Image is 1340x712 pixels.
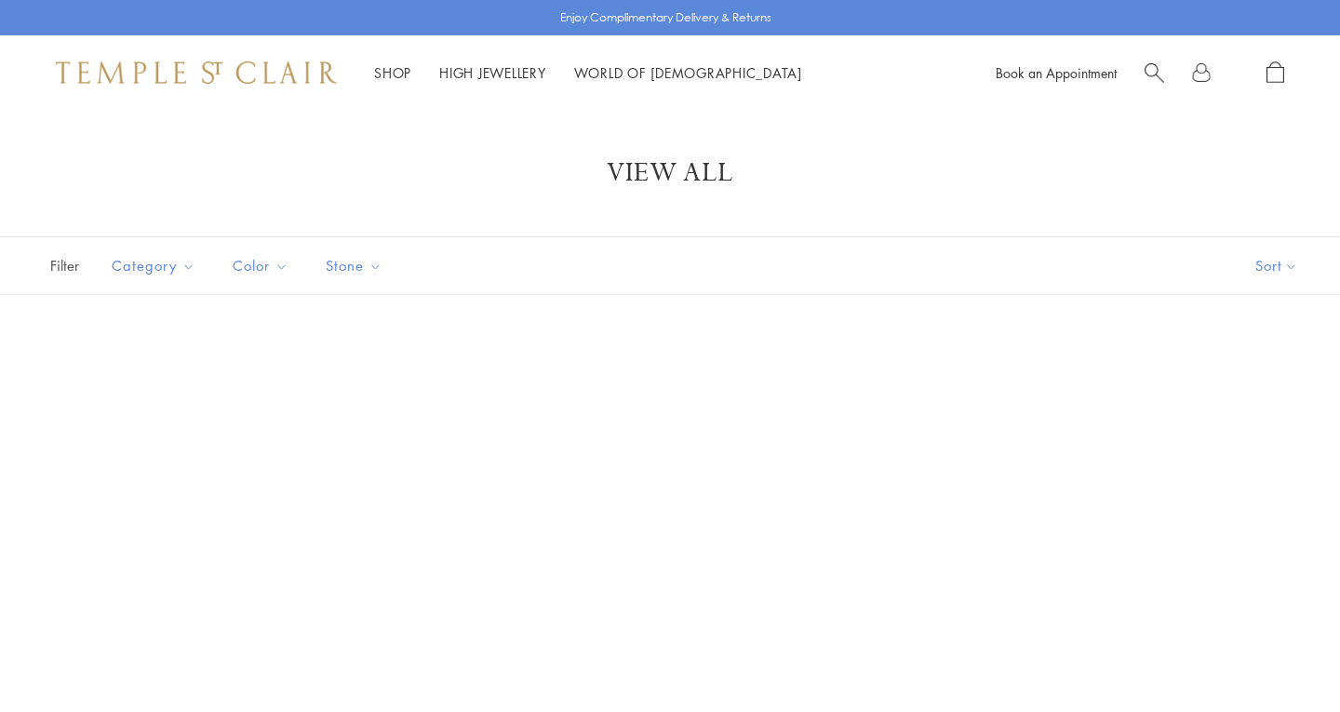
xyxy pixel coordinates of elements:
a: World of [DEMOGRAPHIC_DATA]World of [DEMOGRAPHIC_DATA] [574,63,802,82]
button: Category [98,245,209,287]
a: Open Shopping Bag [1266,61,1284,85]
p: Enjoy Complimentary Delivery & Returns [560,8,771,27]
img: Temple St. Clair [56,61,337,84]
span: Color [223,254,302,277]
a: Book an Appointment [996,63,1117,82]
a: Search [1145,61,1164,85]
button: Stone [312,245,396,287]
a: High JewelleryHigh Jewellery [439,63,546,82]
nav: Main navigation [374,61,802,85]
a: ShopShop [374,63,411,82]
span: Category [102,254,209,277]
button: Show sort by [1213,237,1340,294]
button: Color [219,245,302,287]
h1: View All [74,156,1266,190]
span: Stone [316,254,396,277]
